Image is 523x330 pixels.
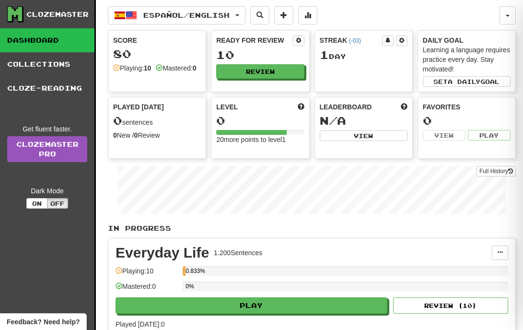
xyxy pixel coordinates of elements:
span: This week in points, UTC [401,102,407,112]
div: Mastered: 0 [116,282,178,297]
div: Everyday Life [116,246,209,260]
span: 0 [113,114,122,127]
strong: 0 [193,64,197,72]
div: sentences [113,115,201,127]
p: In Progress [108,224,516,233]
span: a daily [448,78,480,85]
strong: 0 [113,131,117,139]
span: Leaderboard [320,102,372,112]
button: Search sentences [250,6,269,24]
div: Daily Goal [423,35,511,45]
span: N/A [320,114,346,127]
div: Clozemaster [26,10,89,19]
button: Español/English [108,6,245,24]
span: Played [DATE]: 0 [116,320,164,328]
span: Level [216,102,238,112]
div: 1.200 Sentences [214,248,262,258]
button: Add sentence to collection [274,6,293,24]
div: Score [113,35,201,45]
div: Learning a language requires practice every day. Stay motivated! [423,45,511,74]
a: (-03) [349,37,361,44]
button: More stats [298,6,317,24]
div: Get fluent faster. [7,124,87,134]
span: Played [DATE] [113,102,164,112]
div: Playing: 10 [116,266,178,282]
div: Mastered: [156,63,196,73]
div: Day [320,49,407,61]
button: Review [216,64,304,79]
span: Open feedback widget [7,317,80,327]
div: Playing: [113,63,151,73]
button: Full History [477,166,516,177]
button: On [26,198,47,209]
button: View [320,130,407,141]
div: 10 [216,49,304,61]
div: New / Review [113,130,201,140]
div: 80 [113,48,201,60]
div: Favorites [423,102,511,112]
a: ClozemasterPro [7,136,87,162]
div: Streak [320,35,382,45]
strong: 0 [134,131,138,139]
button: View [423,130,465,141]
button: Off [47,198,68,209]
button: Review (10) [393,297,508,314]
div: Ready for Review [216,35,292,45]
span: Score more points to level up [298,102,304,112]
button: Play [116,297,387,314]
span: Español / English [143,11,230,19]
div: Dark Mode [7,186,87,196]
div: 0 [216,115,304,127]
div: 0 [423,115,511,127]
div: 20 more points to level 1 [216,135,304,144]
button: Seta dailygoal [423,76,511,87]
strong: 10 [144,64,151,72]
span: 1 [320,48,329,61]
button: Play [468,130,511,141]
